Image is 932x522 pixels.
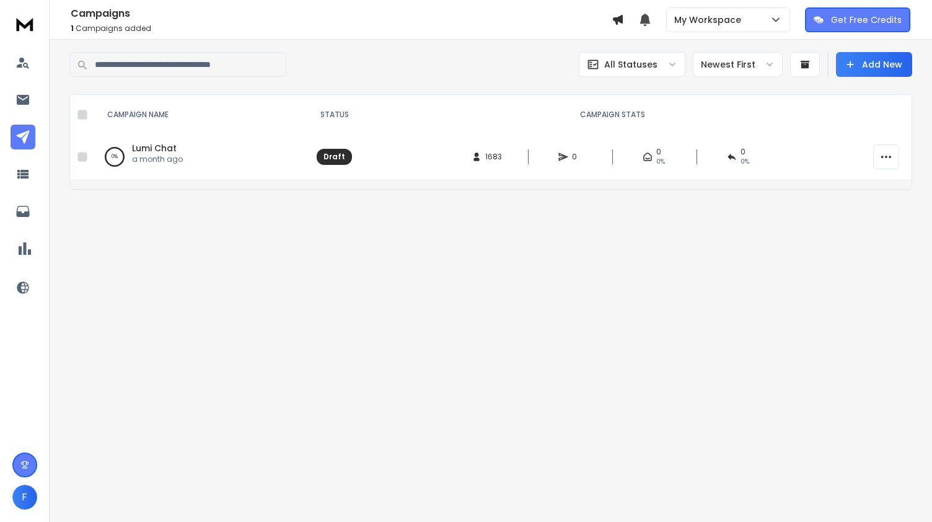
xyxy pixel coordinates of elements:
[805,7,910,32] button: Get Free Credits
[572,152,584,162] span: 0
[656,147,661,157] span: 0
[741,147,745,157] span: 0
[309,95,359,135] th: STATUS
[831,14,902,26] p: Get Free Credits
[71,23,74,33] span: 1
[112,151,118,163] p: 0 %
[92,95,309,135] th: CAMPAIGN NAME
[656,157,665,167] span: 0%
[323,152,345,162] div: Draft
[836,52,912,77] button: Add New
[12,12,37,35] img: logo
[359,95,866,135] th: CAMPAIGN STATS
[92,135,309,179] td: 0%Lumi Chata month ago
[693,52,783,77] button: Newest First
[741,157,749,167] span: 0%
[12,485,37,510] button: F
[132,142,177,154] a: Lumi Chat
[485,152,502,162] span: 1683
[604,58,657,71] p: All Statuses
[71,24,612,33] p: Campaigns added
[71,6,612,21] h1: Campaigns
[674,14,746,26] p: My Workspace
[132,154,183,164] p: a month ago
